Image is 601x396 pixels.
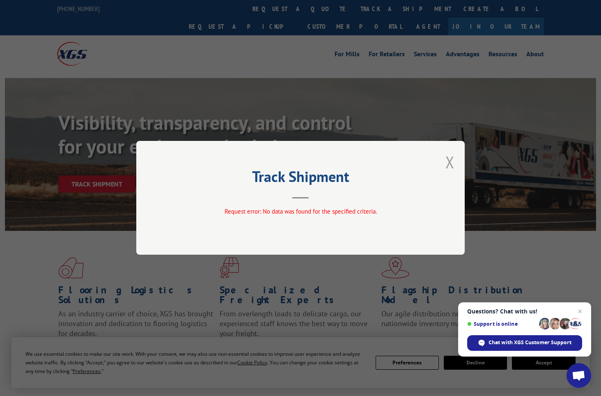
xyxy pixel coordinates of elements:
span: Questions? Chat with us! [467,308,582,315]
h2: Track Shipment [177,171,424,186]
span: Chat with XGS Customer Support [489,339,571,346]
span: Support is online [467,321,536,327]
span: Request error: No data was found for the specified criteria. [225,208,377,216]
button: Close modal [445,151,454,173]
span: Close chat [575,306,585,316]
div: Chat with XGS Customer Support [467,335,582,351]
div: Open chat [567,363,591,388]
